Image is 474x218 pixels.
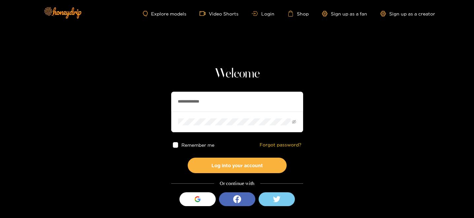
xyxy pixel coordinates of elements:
span: Remember me [181,142,214,147]
span: video-camera [200,11,209,16]
a: Explore models [143,11,186,16]
h1: Welcome [171,66,303,82]
a: Sign up as a fan [322,11,367,16]
div: Or continue with [171,180,303,187]
a: Shop [288,11,309,16]
a: Forgot password? [260,142,301,148]
a: Login [252,11,274,16]
a: Sign up as a creator [380,11,435,16]
span: eye-invisible [292,120,296,124]
a: Video Shorts [200,11,238,16]
button: Log into your account [188,158,287,173]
